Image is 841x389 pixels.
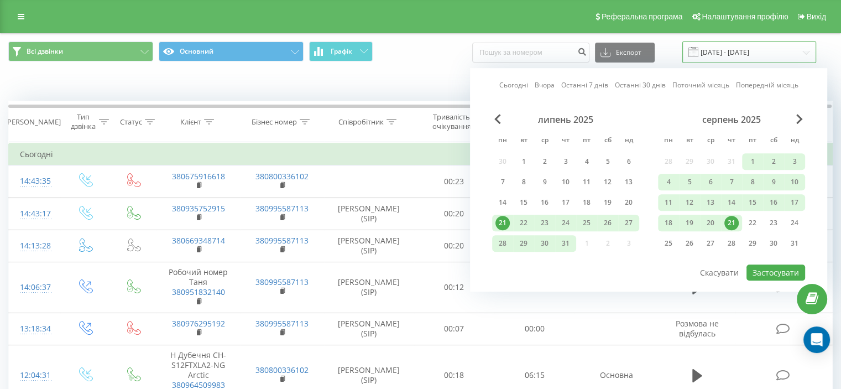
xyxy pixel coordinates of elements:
abbr: п’ятниця [578,133,595,149]
a: 380935752915 [172,203,225,214]
a: 380995587113 [255,318,309,329]
div: сб 23 серп 2025 р. [763,215,784,231]
div: Open Intercom Messenger [803,326,830,353]
div: 6 [621,154,636,169]
div: пт 8 серп 2025 р. [742,174,763,190]
div: 11 [579,175,594,189]
button: Основний [159,42,304,61]
div: 31 [787,236,802,251]
div: 12 [600,175,615,189]
td: 00:23 [414,165,494,198]
div: 5 [600,154,615,169]
div: 14:13:28 [20,235,49,257]
a: 380800336102 [255,171,309,181]
div: пн 25 серп 2025 р. [658,235,679,252]
div: чт 3 лип 2025 р. [555,153,576,170]
div: 9 [537,175,552,189]
div: сб 19 лип 2025 р. [597,194,618,211]
div: 14:06:37 [20,277,49,298]
abbr: п’ятниця [744,133,761,149]
abbr: середа [536,133,553,149]
div: пн 7 лип 2025 р. [492,174,513,190]
div: 3 [558,154,573,169]
a: 380995587113 [255,235,309,246]
div: 28 [724,236,739,251]
div: 18 [579,195,594,210]
div: 9 [766,175,781,189]
div: 20 [621,195,636,210]
div: 8 [516,175,531,189]
div: ср 20 серп 2025 р. [700,215,721,231]
div: нд 24 серп 2025 р. [784,215,805,231]
div: Співробітник [338,117,384,127]
abbr: четвер [723,133,740,149]
td: [PERSON_NAME] (SIP) [324,230,414,262]
div: ср 23 лип 2025 р. [534,215,555,231]
div: 23 [537,216,552,230]
div: нд 20 лип 2025 р. [618,194,639,211]
div: 15 [516,195,531,210]
div: 14 [724,195,739,210]
div: сб 26 лип 2025 р. [597,215,618,231]
td: 00:20 [414,198,494,230]
div: 8 [745,175,760,189]
div: сб 5 лип 2025 р. [597,153,618,170]
div: ср 27 серп 2025 р. [700,235,721,252]
div: 26 [682,236,697,251]
div: чт 7 серп 2025 р. [721,174,742,190]
a: Вчора [535,80,555,91]
div: вт 26 серп 2025 р. [679,235,700,252]
div: 2 [766,154,781,169]
div: 31 [558,236,573,251]
div: 13:18:34 [20,318,49,340]
abbr: неділя [786,133,803,149]
a: 380669348714 [172,235,225,246]
div: 4 [661,175,676,189]
div: 29 [516,236,531,251]
div: пн 4 серп 2025 р. [658,174,679,190]
a: 380800336102 [255,365,309,375]
div: 20 [703,216,718,230]
div: чт 14 серп 2025 р. [721,194,742,211]
div: нд 27 лип 2025 р. [618,215,639,231]
a: 380951832140 [172,287,225,297]
td: Сьогодні [9,143,833,165]
div: сб 16 серп 2025 р. [763,194,784,211]
td: [PERSON_NAME] (SIP) [324,313,414,345]
div: Бізнес номер [252,117,297,127]
div: пт 22 серп 2025 р. [742,215,763,231]
div: липень 2025 [492,114,639,125]
abbr: субота [765,133,782,149]
div: пн 21 лип 2025 р. [492,215,513,231]
div: 2 [537,154,552,169]
div: 17 [787,195,802,210]
div: ср 16 лип 2025 р. [534,194,555,211]
div: 25 [661,236,676,251]
div: нд 13 лип 2025 р. [618,174,639,190]
div: 12 [682,195,697,210]
div: 7 [495,175,510,189]
abbr: понеділок [494,133,511,149]
div: ср 2 лип 2025 р. [534,153,555,170]
div: 13 [703,195,718,210]
td: 00:20 [414,230,494,262]
a: 380976295192 [172,318,225,329]
abbr: вівторок [515,133,532,149]
div: вт 19 серп 2025 р. [679,215,700,231]
div: 22 [516,216,531,230]
a: Попередній місяць [736,80,798,91]
div: вт 1 лип 2025 р. [513,153,534,170]
div: чт 10 лип 2025 р. [555,174,576,190]
div: ср 9 лип 2025 р. [534,174,555,190]
div: 10 [787,175,802,189]
span: Графік [331,48,352,55]
button: Графік [309,42,373,61]
td: 00:07 [414,313,494,345]
div: сб 12 лип 2025 р. [597,174,618,190]
div: 28 [495,236,510,251]
div: 11 [661,195,676,210]
div: 16 [766,195,781,210]
td: [PERSON_NAME] (SIP) [324,198,414,230]
span: Вихід [807,12,826,21]
div: 29 [745,236,760,251]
